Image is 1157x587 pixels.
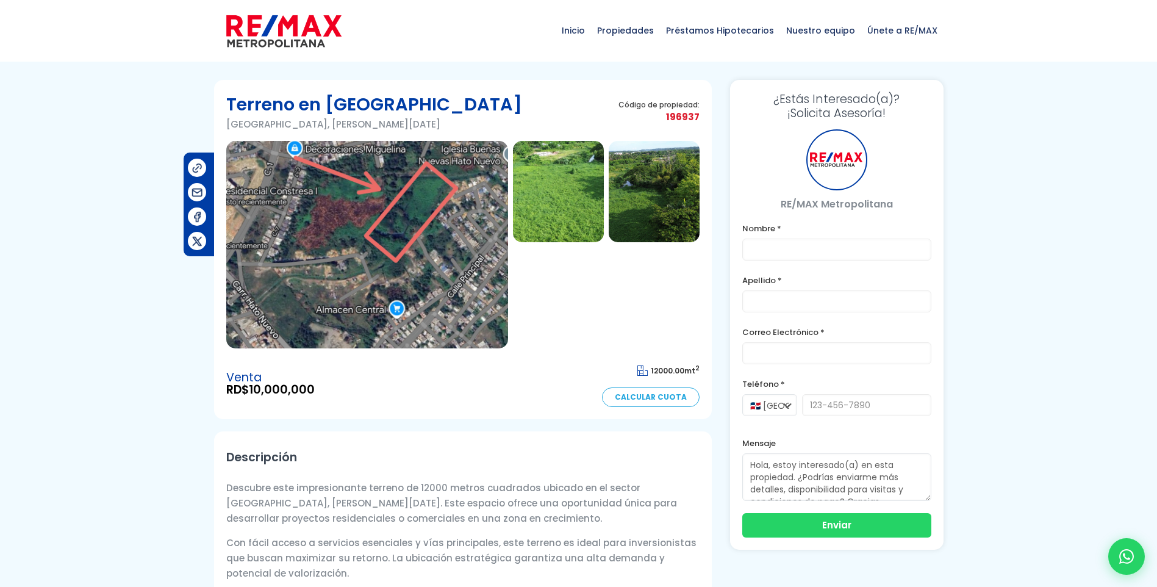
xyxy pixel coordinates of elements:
[191,235,204,248] img: Compartir
[249,381,315,398] span: 10,000,000
[226,480,700,526] p: Descubre este impresionante terreno de 12000 metros cuadrados ubicado en el sector [GEOGRAPHIC_DA...
[742,92,931,106] span: ¿Estás Interesado(a)?
[742,376,931,392] label: Teléfono *
[660,12,780,49] span: Préstamos Hipotecarios
[806,129,867,190] div: RE/MAX Metropolitana
[742,273,931,288] label: Apellido *
[651,366,684,376] span: 12000.00
[742,513,931,538] button: Enviar
[742,325,931,340] label: Correo Electrónico *
[609,141,700,242] img: Terreno en Hato Nuevo
[226,444,700,471] h2: Descripción
[618,100,700,109] span: Código de propiedad:
[556,12,591,49] span: Inicio
[591,12,660,49] span: Propiedades
[637,366,700,376] span: mt
[226,372,315,384] span: Venta
[226,117,522,132] p: [GEOGRAPHIC_DATA], [PERSON_NAME][DATE]
[226,384,315,396] span: RD$
[226,141,508,348] img: Terreno en Hato Nuevo
[742,221,931,236] label: Nombre *
[602,387,700,407] a: Calcular Cuota
[802,394,931,416] input: 123-456-7890
[191,162,204,175] img: Compartir
[226,535,700,581] p: Con fácil acceso a servicios esenciales y vías principales, este terreno es ideal para inversioni...
[618,109,700,124] span: 196937
[513,141,604,242] img: Terreno en Hato Nuevo
[191,186,204,199] img: Compartir
[695,364,700,373] sup: 2
[191,211,204,223] img: Compartir
[780,12,861,49] span: Nuestro equipo
[742,196,931,212] p: RE/MAX Metropolitana
[226,13,342,49] img: remax-metropolitana-logo
[742,92,931,120] h3: ¡Solicita Asesoría!
[861,12,944,49] span: Únete a RE/MAX
[742,436,931,451] label: Mensaje
[226,92,522,117] h1: Terreno en [GEOGRAPHIC_DATA]
[742,453,931,501] textarea: Hola, estoy interesado(a) en esta propiedad. ¿Podrías enviarme más detalles, disponibilidad para ...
